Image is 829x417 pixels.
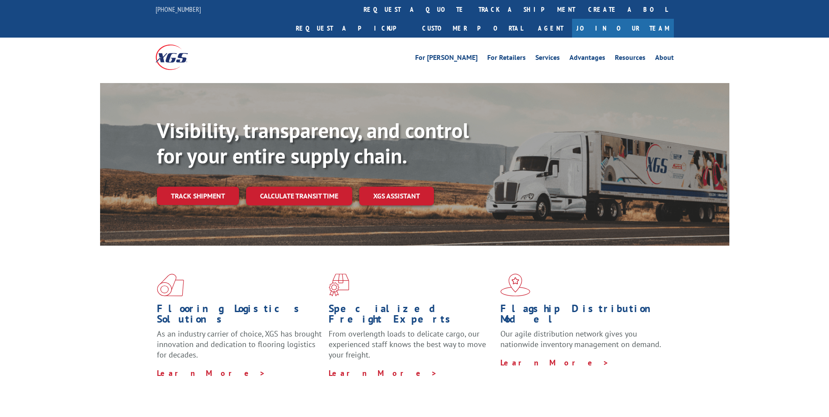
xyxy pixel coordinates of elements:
a: Learn More > [329,368,437,378]
img: xgs-icon-flagship-distribution-model-red [500,274,531,296]
a: Join Our Team [572,19,674,38]
a: Learn More > [500,358,609,368]
a: Services [535,54,560,64]
span: Our agile distribution network gives you nationwide inventory management on demand. [500,329,661,349]
a: Track shipment [157,187,239,205]
h1: Flagship Distribution Model [500,303,666,329]
a: [PHONE_NUMBER] [156,5,201,14]
a: Resources [615,54,645,64]
a: For Retailers [487,54,526,64]
a: For [PERSON_NAME] [415,54,478,64]
a: XGS ASSISTANT [359,187,434,205]
a: About [655,54,674,64]
a: Calculate transit time [246,187,352,205]
h1: Specialized Freight Experts [329,303,494,329]
a: Advantages [569,54,605,64]
span: As an industry carrier of choice, XGS has brought innovation and dedication to flooring logistics... [157,329,322,360]
b: Visibility, transparency, and control for your entire supply chain. [157,117,469,169]
a: Agent [529,19,572,38]
img: xgs-icon-focused-on-flooring-red [329,274,349,296]
p: From overlength loads to delicate cargo, our experienced staff knows the best way to move your fr... [329,329,494,368]
img: xgs-icon-total-supply-chain-intelligence-red [157,274,184,296]
h1: Flooring Logistics Solutions [157,303,322,329]
a: Request a pickup [289,19,416,38]
a: Customer Portal [416,19,529,38]
a: Learn More > [157,368,266,378]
